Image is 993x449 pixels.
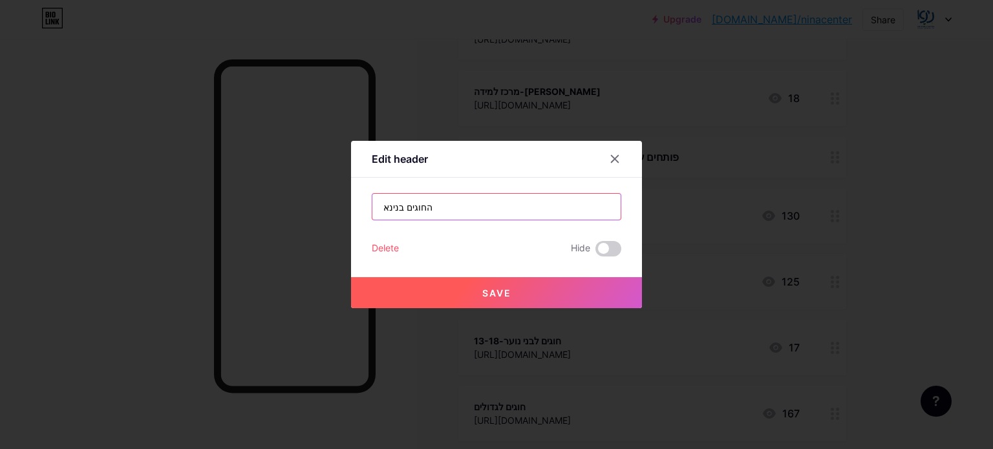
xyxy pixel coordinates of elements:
input: Title [372,194,621,220]
div: Delete [372,241,399,256]
button: Save [351,277,642,308]
span: Hide [571,241,590,256]
div: Edit header [372,151,428,167]
span: Save [482,287,511,298]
